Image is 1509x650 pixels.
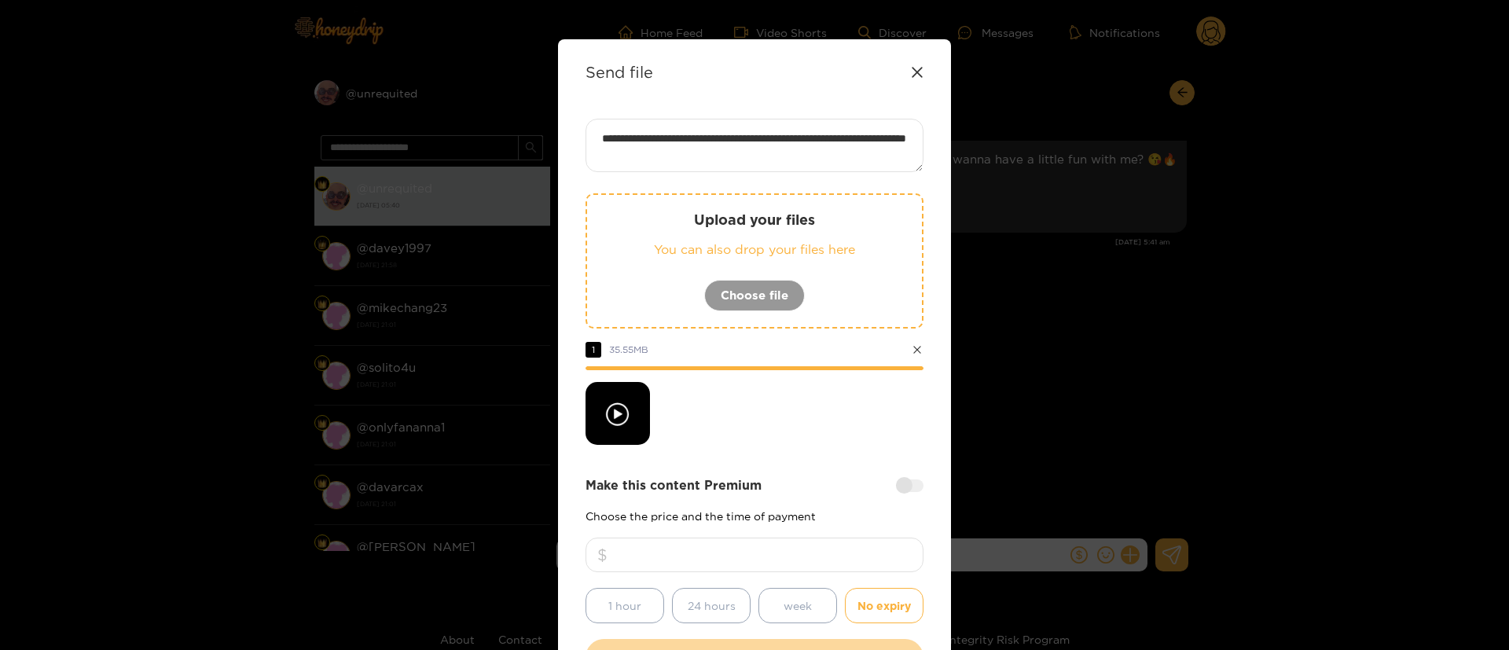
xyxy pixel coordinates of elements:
span: week [784,597,812,615]
button: 1 hour [586,588,664,623]
strong: Send file [586,63,653,81]
p: Upload your files [619,211,890,229]
button: 24 hours [672,588,751,623]
p: You can also drop your files here [619,241,890,259]
button: No expiry [845,588,923,623]
span: 35.55 MB [609,344,648,354]
span: 1 [586,342,601,358]
span: No expiry [857,597,911,615]
span: 1 hour [608,597,641,615]
button: Choose file [704,280,805,311]
button: week [758,588,837,623]
p: Choose the price and the time of payment [586,510,923,522]
strong: Make this content Premium [586,476,762,494]
span: 24 hours [688,597,736,615]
